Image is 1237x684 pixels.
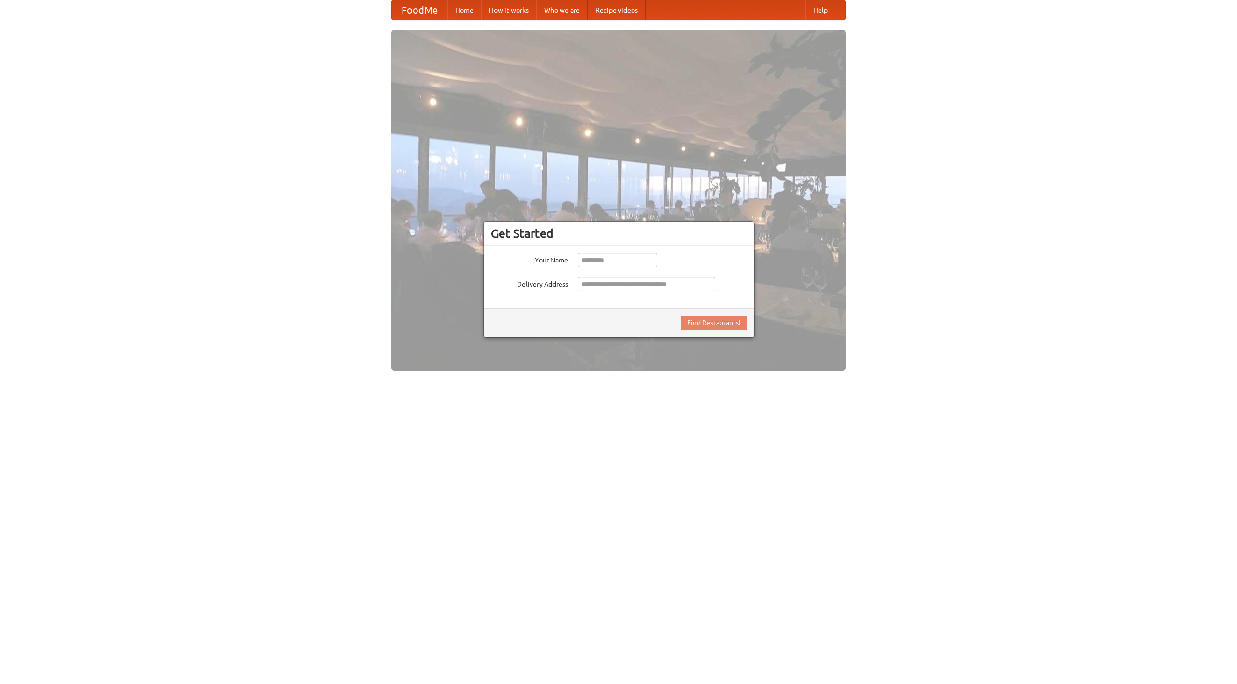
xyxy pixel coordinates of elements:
a: FoodMe [392,0,447,20]
label: Your Name [491,253,568,265]
a: How it works [481,0,536,20]
a: Home [447,0,481,20]
a: Help [805,0,835,20]
label: Delivery Address [491,277,568,289]
button: Find Restaurants! [681,316,747,330]
a: Who we are [536,0,588,20]
h3: Get Started [491,226,747,241]
a: Recipe videos [588,0,646,20]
